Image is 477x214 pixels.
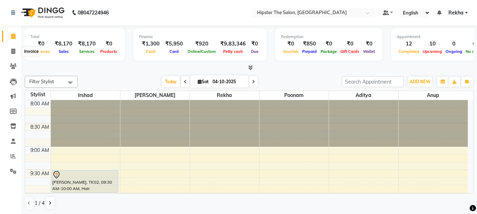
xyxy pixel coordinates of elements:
[29,100,50,108] div: 8:00 AM
[421,40,444,48] div: 10
[29,170,50,177] div: 9:30 AM
[26,193,50,201] div: 10:00 AM
[25,91,50,98] div: Stylist
[190,91,259,100] span: Rekha
[78,3,109,23] b: 08047224946
[57,49,71,54] span: Sales
[29,123,50,131] div: 8:30 AM
[260,91,329,100] span: poonam
[52,40,75,48] div: ₹8,170
[399,91,468,100] span: Anup
[35,200,44,207] span: 1 / 4
[30,34,119,40] div: Total
[139,34,261,40] div: Finance
[162,76,180,87] span: Today
[168,49,180,54] span: Card
[29,147,50,154] div: 9:00 AM
[339,40,361,48] div: ₹0
[30,40,52,48] div: ₹0
[444,40,464,48] div: 0
[448,9,464,17] span: Rekha
[186,49,217,54] span: Online/Custom
[319,40,339,48] div: ₹0
[281,34,377,40] div: Redemption
[196,79,210,84] span: Sat
[342,76,404,87] input: Search Appointment
[18,3,66,23] img: logo
[217,40,249,48] div: ₹9,83,346
[397,49,421,54] span: Completed
[139,40,162,48] div: ₹1,300
[249,49,260,54] span: Due
[410,79,430,84] span: ADD NEW
[421,49,444,54] span: Upcoming
[339,49,361,54] span: Gift Cards
[221,49,245,54] span: Petty cash
[29,79,54,84] span: Filter Stylist
[99,40,119,48] div: ₹0
[361,49,377,54] span: Wallet
[249,40,261,48] div: ₹0
[281,49,300,54] span: Voucher
[52,170,118,192] div: [PERSON_NAME], TK02, 09:30 AM-10:00 AM, Hair ([PERSON_NAME]) - Wash Cut And Styling
[281,40,300,48] div: ₹0
[300,49,318,54] span: Prepaid
[75,40,99,48] div: ₹8,170
[186,40,217,48] div: ₹920
[77,49,96,54] span: Services
[144,49,157,54] span: Cash
[99,49,119,54] span: Products
[210,77,246,87] input: 2025-10-04
[329,91,398,100] span: Aditya
[444,49,464,54] span: Ongoing
[319,49,339,54] span: Package
[397,40,421,48] div: 12
[408,77,432,87] button: ADD NEW
[51,91,120,100] span: Irshad
[361,40,377,48] div: ₹0
[300,40,319,48] div: ₹850
[22,47,40,56] div: Invoice
[120,91,190,100] span: [PERSON_NAME]
[162,40,186,48] div: ₹5,950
